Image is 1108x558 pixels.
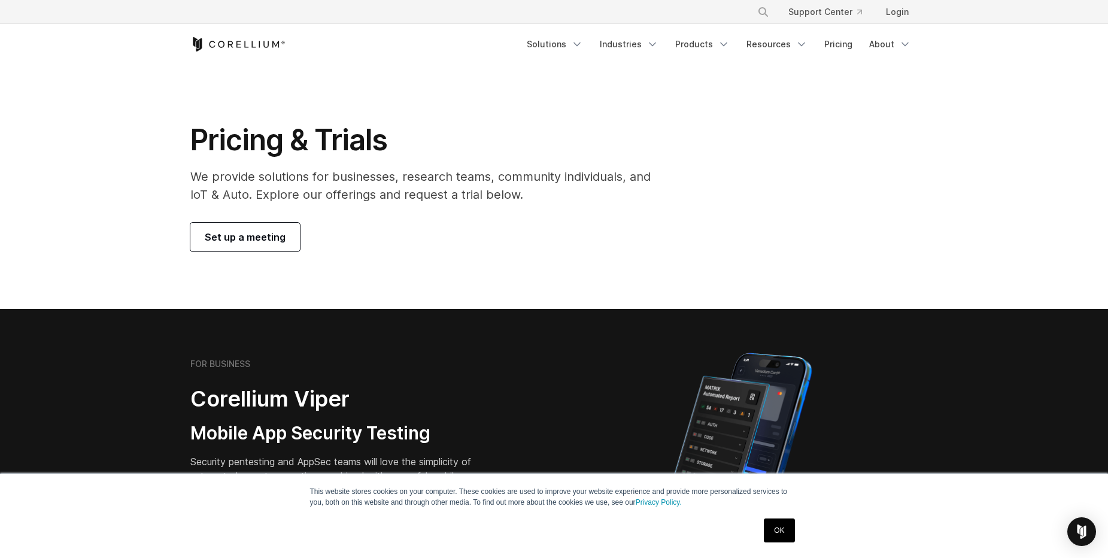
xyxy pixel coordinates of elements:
[190,37,286,51] a: Corellium Home
[636,498,682,507] a: Privacy Policy.
[743,1,918,23] div: Navigation Menu
[1067,517,1096,546] div: Open Intercom Messenger
[817,34,860,55] a: Pricing
[190,454,497,498] p: Security pentesting and AppSec teams will love the simplicity of automated report generation comb...
[310,486,799,508] p: This website stores cookies on your computer. These cookies are used to improve your website expe...
[190,386,497,413] h2: Corellium Viper
[520,34,918,55] div: Navigation Menu
[520,34,590,55] a: Solutions
[652,347,832,557] img: Corellium MATRIX automated report on iPhone showing app vulnerability test results across securit...
[190,223,300,251] a: Set up a meeting
[190,168,667,204] p: We provide solutions for businesses, research teams, community individuals, and IoT & Auto. Explo...
[190,122,667,158] h1: Pricing & Trials
[876,1,918,23] a: Login
[752,1,774,23] button: Search
[668,34,737,55] a: Products
[205,230,286,244] span: Set up a meeting
[764,518,794,542] a: OK
[190,422,497,445] h3: Mobile App Security Testing
[779,1,872,23] a: Support Center
[739,34,815,55] a: Resources
[593,34,666,55] a: Industries
[190,359,250,369] h6: FOR BUSINESS
[862,34,918,55] a: About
